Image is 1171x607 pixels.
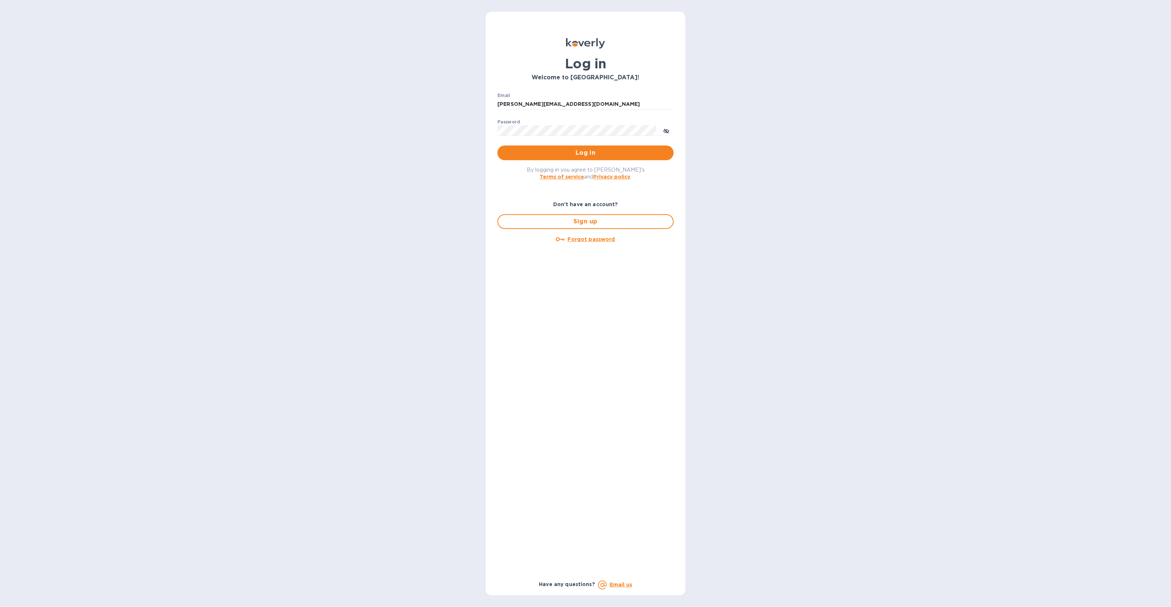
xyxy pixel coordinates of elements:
a: Terms of service [540,174,584,180]
input: Enter email address [497,99,674,110]
b: Have any questions? [539,581,595,587]
u: Forgot password [568,236,615,242]
label: Password [497,120,520,124]
a: Email us [610,582,632,588]
span: Log in [503,148,668,157]
button: Sign up [497,214,674,229]
span: Sign up [504,217,667,226]
span: By logging in you agree to [PERSON_NAME]'s and . [527,167,645,180]
button: toggle password visibility [659,123,674,138]
label: Email [497,93,510,98]
button: Log in [497,146,674,160]
b: Don't have an account? [553,201,618,207]
a: Privacy policy [593,174,630,180]
img: Koverly [566,38,605,49]
h1: Log in [497,56,674,71]
h3: Welcome to [GEOGRAPHIC_DATA]! [497,74,674,81]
